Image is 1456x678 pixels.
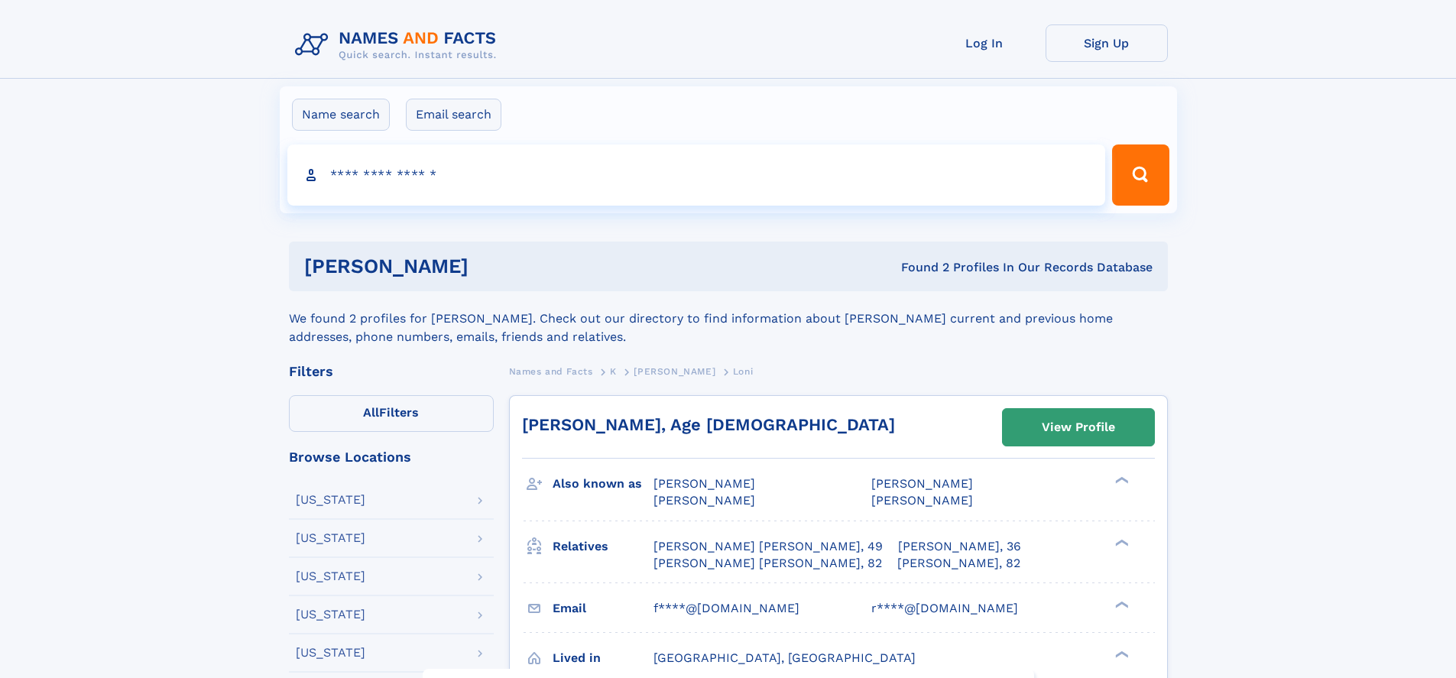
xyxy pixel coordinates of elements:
[1003,409,1154,446] a: View Profile
[363,405,379,420] span: All
[289,395,494,432] label: Filters
[685,259,1153,276] div: Found 2 Profiles In Our Records Database
[553,471,653,497] h3: Also known as
[871,476,973,491] span: [PERSON_NAME]
[1111,537,1130,547] div: ❯
[1111,649,1130,659] div: ❯
[406,99,501,131] label: Email search
[304,257,685,276] h1: [PERSON_NAME]
[653,555,882,572] a: [PERSON_NAME] [PERSON_NAME], 82
[292,99,390,131] label: Name search
[653,538,883,555] a: [PERSON_NAME] [PERSON_NAME], 49
[1111,599,1130,609] div: ❯
[296,647,365,659] div: [US_STATE]
[289,365,494,378] div: Filters
[1111,475,1130,485] div: ❯
[923,24,1046,62] a: Log In
[733,366,753,377] span: Loni
[553,595,653,621] h3: Email
[296,570,365,582] div: [US_STATE]
[1042,410,1115,445] div: View Profile
[634,362,715,381] a: [PERSON_NAME]
[553,645,653,671] h3: Lived in
[296,494,365,506] div: [US_STATE]
[287,144,1106,206] input: search input
[509,362,593,381] a: Names and Facts
[522,415,895,434] a: [PERSON_NAME], Age [DEMOGRAPHIC_DATA]
[871,493,973,508] span: [PERSON_NAME]
[653,476,755,491] span: [PERSON_NAME]
[653,493,755,508] span: [PERSON_NAME]
[296,608,365,621] div: [US_STATE]
[653,650,916,665] span: [GEOGRAPHIC_DATA], [GEOGRAPHIC_DATA]
[898,538,1021,555] a: [PERSON_NAME], 36
[634,366,715,377] span: [PERSON_NAME]
[289,291,1168,346] div: We found 2 profiles for [PERSON_NAME]. Check out our directory to find information about [PERSON_...
[610,366,617,377] span: K
[610,362,617,381] a: K
[289,24,509,66] img: Logo Names and Facts
[289,450,494,464] div: Browse Locations
[1046,24,1168,62] a: Sign Up
[1112,144,1169,206] button: Search Button
[296,532,365,544] div: [US_STATE]
[553,534,653,560] h3: Relatives
[897,555,1020,572] a: [PERSON_NAME], 82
